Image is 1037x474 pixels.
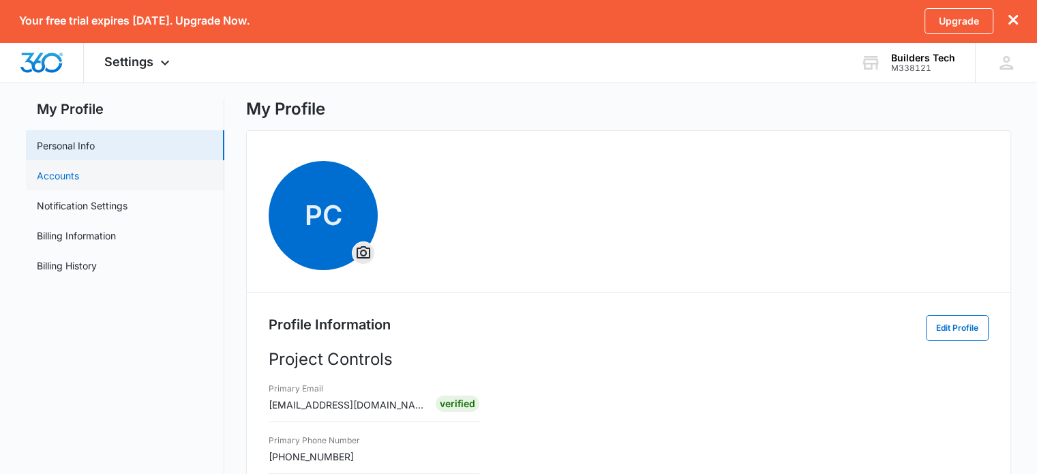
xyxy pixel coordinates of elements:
button: Overflow Menu [352,242,374,264]
a: Personal Info [37,138,95,153]
p: Your free trial expires [DATE]. Upgrade Now. [19,14,250,27]
a: Billing History [37,258,97,273]
span: PC [269,161,378,270]
div: account id [891,63,955,73]
h3: Primary Phone Number [269,434,360,447]
span: PCOverflow Menu [269,161,378,270]
h3: Primary Email [269,383,426,395]
p: Project Controls [269,347,989,372]
span: [EMAIL_ADDRESS][DOMAIN_NAME] [269,399,433,411]
a: Accounts [37,168,79,183]
h2: My Profile [26,99,224,119]
a: Notification Settings [37,198,127,213]
div: Settings [84,42,194,83]
h1: My Profile [246,99,325,119]
a: Upgrade [925,8,993,34]
span: Settings [104,55,153,69]
a: Billing Information [37,228,116,243]
h2: Profile Information [269,314,391,335]
div: [PHONE_NUMBER] [269,432,360,464]
div: Verified [436,396,479,412]
button: dismiss this dialog [1008,14,1018,27]
div: account name [891,53,955,63]
button: Edit Profile [926,315,989,341]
